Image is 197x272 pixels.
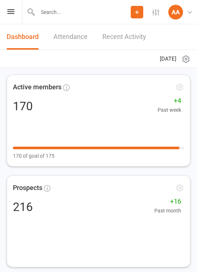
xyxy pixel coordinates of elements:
[13,183,42,193] span: Prospects
[160,54,176,63] span: [DATE]
[7,24,39,50] a: Dashboard
[154,207,181,215] span: Past month
[53,24,88,50] a: Attendance
[158,106,181,114] span: Past week
[168,5,183,19] div: AA
[158,96,181,106] span: +4
[13,201,33,213] div: 216
[35,7,131,17] input: Search...
[13,100,33,112] div: 170
[154,196,181,207] span: +16
[13,152,54,160] span: 170 of goal of 175
[102,24,146,50] a: Recent Activity
[13,82,61,93] span: Active members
